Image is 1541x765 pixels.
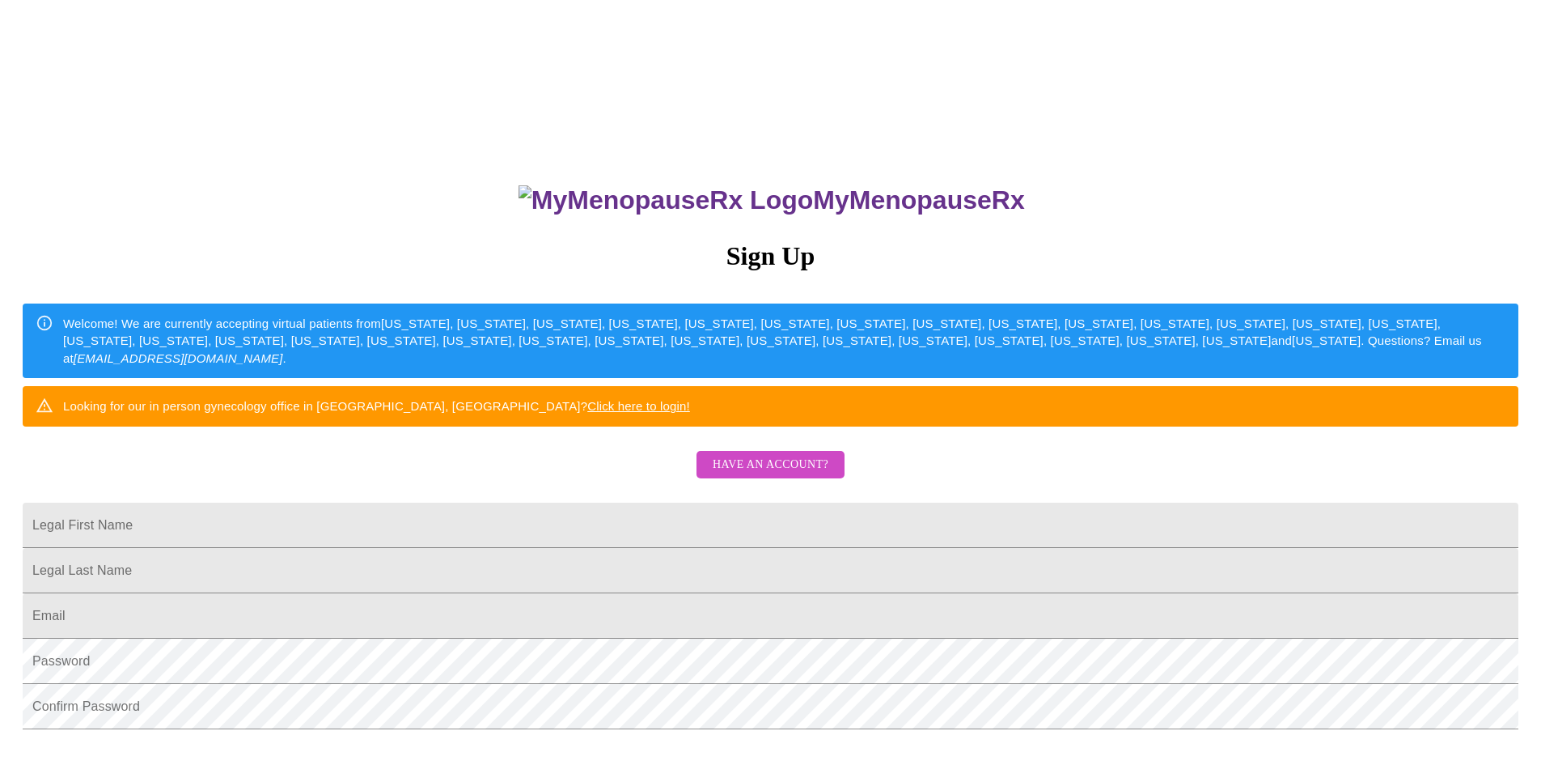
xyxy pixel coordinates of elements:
div: Looking for our in person gynecology office in [GEOGRAPHIC_DATA], [GEOGRAPHIC_DATA]? [63,391,690,421]
a: Have an account? [692,469,849,482]
em: [EMAIL_ADDRESS][DOMAIN_NAME] [74,351,283,365]
a: Click here to login! [587,399,690,413]
span: Have an account? [713,455,828,475]
div: Welcome! We are currently accepting virtual patients from [US_STATE], [US_STATE], [US_STATE], [US... [63,308,1505,373]
h3: Sign Up [23,241,1518,271]
button: Have an account? [696,451,845,479]
img: MyMenopauseRx Logo [519,185,813,215]
h3: MyMenopauseRx [25,185,1519,215]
